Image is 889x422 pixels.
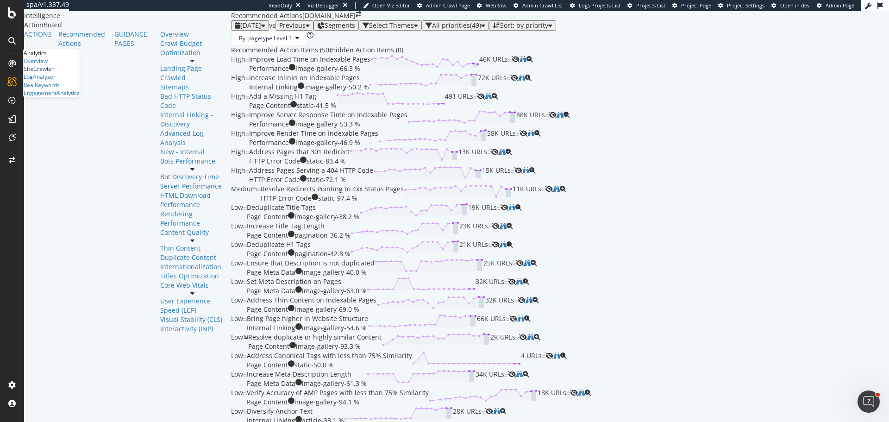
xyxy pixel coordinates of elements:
[636,2,665,9] span: Projects List
[477,2,507,9] a: Webflow
[245,133,249,136] img: Equal
[487,129,516,147] span: 58K URLs
[302,268,367,277] div: image-gallery - 40.0 %
[249,129,378,138] div: Improve Render Time on Indexable Pages
[523,166,529,175] a: binoculars
[492,93,498,100] div: magnifying-glass-plus
[24,89,80,97] a: EngagementAnalytics
[473,96,477,99] img: Equal
[494,408,500,415] div: binoculars
[501,204,509,211] div: eye-slash
[578,388,585,397] a: binoculars
[519,75,525,81] div: binoculars
[24,30,52,39] a: ACTIONS
[160,262,225,271] div: Internationalization
[529,167,536,174] div: magnifying-glass-plus
[239,34,292,42] span: By: pagetype Level 1
[578,390,585,396] div: binoculars
[500,223,507,229] div: binoculars
[826,2,854,9] span: Admin Page
[231,110,245,119] span: High
[479,55,508,73] span: 46K URLs
[160,92,225,110] div: Bad HTTP Status Code
[231,73,245,82] span: High
[363,2,410,9] a: Open Viz Editor
[114,30,154,48] div: GUIDANCE PAGES
[499,147,506,156] a: binoculars
[307,175,346,184] div: static - 72.1 %
[243,263,247,265] img: Equal
[231,11,302,20] div: Recommended Actions
[325,21,355,30] span: Segments
[458,147,487,166] span: 13K URLs
[247,212,288,221] div: Page Content
[24,57,48,65] div: Overview
[508,59,512,62] img: Equal
[534,130,541,137] div: magnifying-glass-plus
[160,39,225,57] a: Crawl Budget Optimization
[231,184,257,193] span: Medium
[243,281,247,284] img: Equal
[560,353,567,359] div: magnifying-glass-plus
[160,209,225,228] a: Rendering Performance
[557,112,563,118] div: binoculars
[459,240,488,258] span: 21K URLs
[160,324,225,334] div: Interactivity (INP)
[160,296,225,306] a: User Experience
[523,371,529,378] div: magnifying-glass-plus
[541,189,545,191] img: Equal
[445,92,473,110] span: 491 URLs
[295,64,360,73] div: image-gallery - 66.3 %
[526,56,533,63] div: magnifying-glass-plus
[554,353,560,359] div: binoculars
[231,296,243,304] span: Low
[356,11,361,18] div: arrow-right-arrow-left
[672,2,711,9] a: Project Page
[160,129,225,157] div: Advanced Log Analysis
[160,172,225,182] a: Bot Discovery Time
[160,64,225,82] a: Landing Page Crawled
[489,20,556,31] button: Sort: by priority
[249,120,289,129] div: Performance
[488,226,492,228] img: Equal
[275,20,313,31] button: Previous
[500,240,507,249] a: binoculars
[160,191,225,209] div: HTML Download Performance
[516,133,520,136] img: Equal
[507,241,513,248] div: magnifying-glass-plus
[160,228,225,237] a: Content Quality
[245,114,249,117] img: Equal
[372,2,410,9] span: Open Viz Editor
[294,212,359,221] div: image-gallery - 38.2 %
[160,182,225,191] a: Server Performance
[249,166,373,175] div: Address Pages Serving a 404 HTTP Code
[243,207,247,210] img: Equal
[231,92,245,101] span: High
[817,2,854,9] a: Admin Page
[718,2,764,9] a: Project Settings
[513,184,541,203] span: 11K URLs
[231,129,245,138] span: High
[506,149,512,155] div: magnifying-glass-plus
[160,315,225,324] a: Visual Stability (CLS)
[24,73,56,81] a: LogAnalyzer
[476,277,504,296] span: 32K URLs
[231,45,331,55] div: Recommended Action Items (50)
[243,374,247,377] img: Equal
[560,186,566,192] div: magnifying-glass-plus
[780,2,810,9] span: Open in dev
[513,2,563,9] a: Admin Crawl List
[247,296,376,305] div: Address Thin Content on Indexable Pages
[24,81,60,89] a: RealKeywords
[494,407,500,416] a: binoculars
[160,253,225,262] div: Duplicate Content
[525,75,532,81] div: magnifying-glass-plus
[243,355,247,358] img: Equal
[231,314,243,323] span: Low
[507,77,510,80] img: Equal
